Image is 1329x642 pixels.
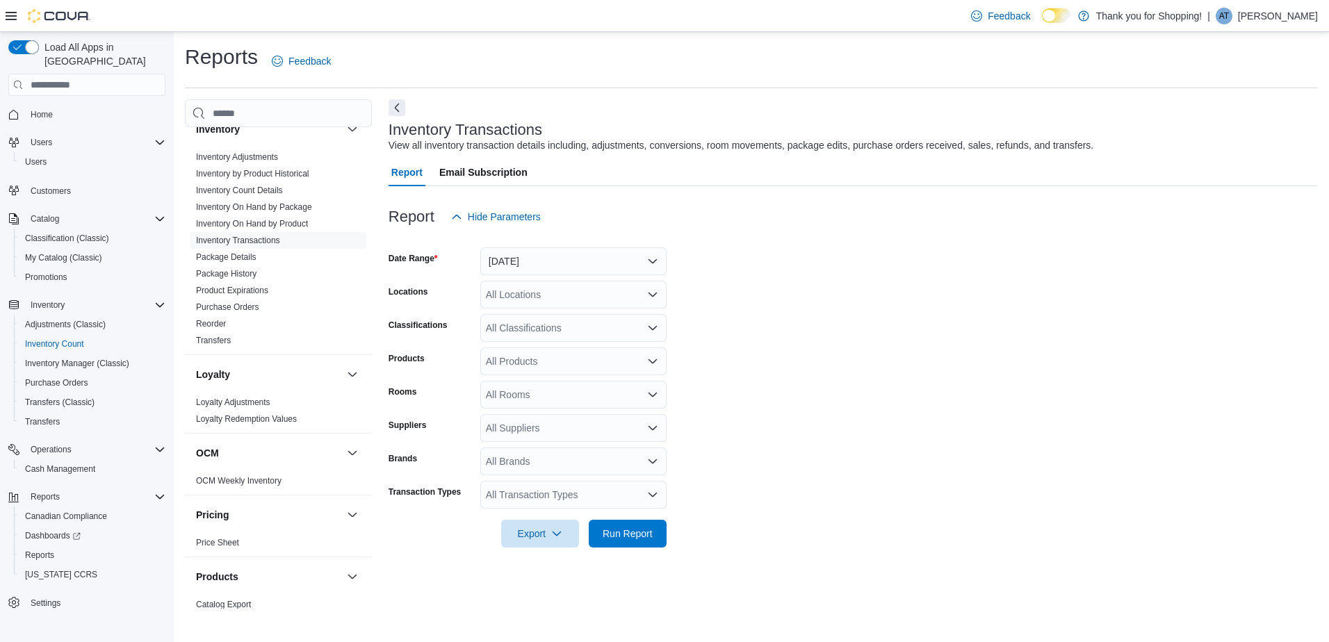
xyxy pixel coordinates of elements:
[25,156,47,167] span: Users
[19,154,165,170] span: Users
[19,527,86,544] a: Dashboards
[19,461,101,477] a: Cash Management
[391,158,423,186] span: Report
[1219,8,1229,24] span: AT
[3,440,171,459] button: Operations
[19,508,113,525] a: Canadian Compliance
[25,358,129,369] span: Inventory Manager (Classic)
[14,565,171,584] button: [US_STATE] CCRS
[196,570,341,584] button: Products
[196,336,231,345] a: Transfers
[25,397,95,408] span: Transfers (Classic)
[25,106,58,123] a: Home
[19,566,103,583] a: [US_STATE] CCRS
[389,353,425,364] label: Products
[196,414,297,424] a: Loyalty Redemption Values
[31,137,52,148] span: Users
[344,445,361,461] button: OCM
[196,269,256,279] a: Package History
[25,134,165,151] span: Users
[389,138,1093,153] div: View all inventory transaction details including, adjustments, conversions, room movements, packa...
[25,211,165,227] span: Catalog
[19,336,90,352] a: Inventory Count
[31,598,60,609] span: Settings
[25,183,76,199] a: Customers
[196,185,283,196] span: Inventory Count Details
[196,122,240,136] h3: Inventory
[14,354,171,373] button: Inventory Manager (Classic)
[196,600,251,609] a: Catalog Export
[196,186,283,195] a: Inventory Count Details
[185,472,372,495] div: OCM
[14,526,171,545] a: Dashboards
[31,109,53,120] span: Home
[3,487,171,507] button: Reports
[196,319,226,329] a: Reorder
[19,547,165,563] span: Reports
[965,2,1036,30] a: Feedback
[196,570,238,584] h3: Products
[14,412,171,431] button: Transfers
[196,252,256,263] span: Package Details
[344,507,361,523] button: Pricing
[1042,8,1071,23] input: Dark Mode
[196,538,239,548] a: Price Sheet
[196,302,259,313] span: Purchase Orders
[25,134,58,151] button: Users
[185,596,372,635] div: Products
[196,202,312,212] a: Inventory On Hand by Package
[647,356,658,367] button: Open list of options
[185,534,372,557] div: Pricing
[589,520,667,548] button: Run Report
[196,285,268,296] span: Product Expirations
[19,547,60,563] a: Reports
[196,252,256,262] a: Package Details
[439,158,528,186] span: Email Subscription
[196,169,309,179] a: Inventory by Product Historical
[647,322,658,334] button: Open list of options
[196,397,270,407] a: Loyalty Adjustments
[19,316,165,333] span: Adjustments (Classic)
[31,213,59,224] span: Catalog
[25,252,102,263] span: My Catalog (Classic)
[196,151,278,163] span: Inventory Adjustments
[185,394,372,433] div: Loyalty
[185,43,258,71] h1: Reports
[509,520,571,548] span: Export
[3,104,171,124] button: Home
[25,377,88,388] span: Purchase Orders
[1207,8,1210,24] p: |
[25,338,84,349] span: Inventory Count
[14,267,171,287] button: Promotions
[1238,8,1318,24] p: [PERSON_NAME]
[389,320,448,331] label: Classifications
[14,459,171,479] button: Cash Management
[14,315,171,334] button: Adjustments (Classic)
[196,475,282,486] span: OCM Weekly Inventory
[19,154,52,170] a: Users
[25,211,65,227] button: Catalog
[25,511,107,522] span: Canadian Compliance
[389,420,427,431] label: Suppliers
[31,299,65,311] span: Inventory
[25,441,77,458] button: Operations
[389,286,428,297] label: Locations
[14,152,171,172] button: Users
[196,318,226,329] span: Reorder
[19,355,165,372] span: Inventory Manager (Classic)
[196,201,312,213] span: Inventory On Hand by Package
[19,413,165,430] span: Transfers
[39,40,165,68] span: Load All Apps in [GEOGRAPHIC_DATA]
[647,389,658,400] button: Open list of options
[196,508,341,522] button: Pricing
[389,453,417,464] label: Brands
[389,122,542,138] h3: Inventory Transactions
[25,441,165,458] span: Operations
[25,297,70,313] button: Inventory
[1216,8,1232,24] div: Adam Tottle
[266,47,336,75] a: Feedback
[196,335,231,346] span: Transfers
[389,208,434,225] h3: Report
[480,247,667,275] button: [DATE]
